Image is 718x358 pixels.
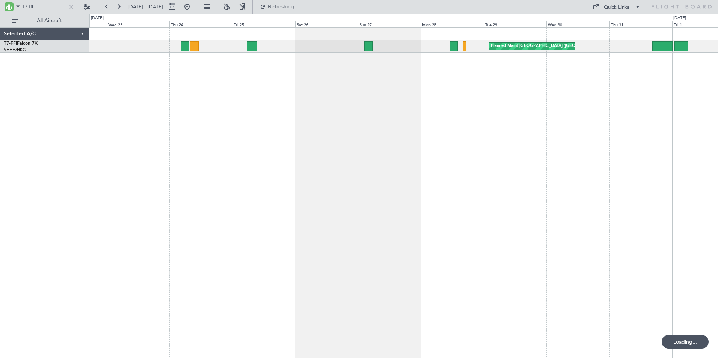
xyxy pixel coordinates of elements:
[4,41,17,46] span: T7-FFI
[604,4,629,11] div: Quick Links
[546,21,609,27] div: Wed 30
[128,3,163,10] span: [DATE] - [DATE]
[491,41,616,52] div: Planned Maint [GEOGRAPHIC_DATA] ([GEOGRAPHIC_DATA] Intl)
[256,1,302,13] button: Refreshing...
[358,21,421,27] div: Sun 27
[268,4,299,9] span: Refreshing...
[484,21,546,27] div: Tue 29
[232,21,295,27] div: Fri 25
[662,335,709,349] div: Loading...
[295,21,358,27] div: Sat 26
[23,1,66,12] input: A/C (Reg. or Type)
[169,21,232,27] div: Thu 24
[4,47,26,53] a: VHHH/HKG
[589,1,644,13] button: Quick Links
[673,15,686,21] div: [DATE]
[20,18,79,23] span: All Aircraft
[107,21,169,27] div: Wed 23
[91,15,104,21] div: [DATE]
[609,21,672,27] div: Thu 31
[421,21,483,27] div: Mon 28
[8,15,81,27] button: All Aircraft
[4,41,38,46] a: T7-FFIFalcon 7X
